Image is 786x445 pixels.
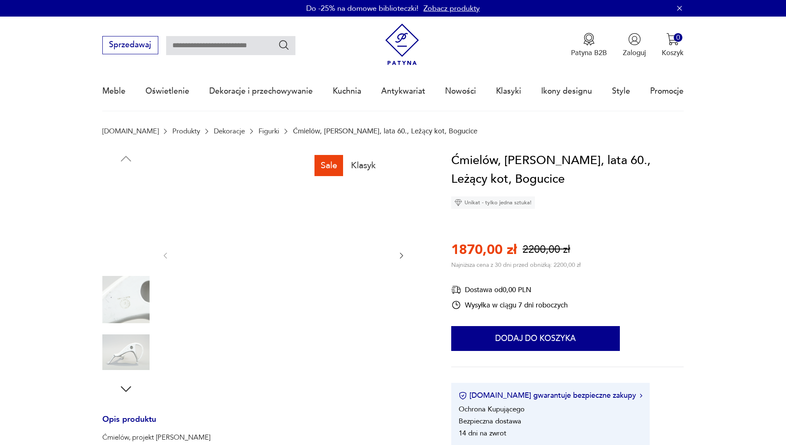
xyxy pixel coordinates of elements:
[623,48,646,58] p: Zaloguj
[102,170,150,218] img: Zdjęcie produktu Ćmielów, Mieczysław Naruszewicz, lata 60., Leżący kot, Bogucice
[333,72,361,110] a: Kuchnia
[571,33,607,58] button: Patyna B2B
[102,276,150,323] img: Zdjęcie produktu Ćmielów, Mieczysław Naruszewicz, lata 60., Leżący kot, Bogucice
[314,155,343,176] div: Sale
[662,48,684,58] p: Koszyk
[451,285,461,295] img: Ikona dostawy
[209,72,313,110] a: Dekoracje i przechowywanie
[451,285,568,295] div: Dostawa od 0,00 PLN
[451,151,684,189] h1: Ćmielów, [PERSON_NAME], lata 60., Leżący kot, Bogucice
[445,72,476,110] a: Nowości
[172,127,200,135] a: Produkty
[459,428,506,438] li: 14 dni na zwrot
[650,72,684,110] a: Promocje
[571,33,607,58] a: Ikona medaluPatyna B2B
[102,36,158,54] button: Sprzedawaj
[640,394,642,398] img: Ikona strzałki w prawo
[662,33,684,58] button: 0Koszyk
[459,392,467,400] img: Ikona certyfikatu
[278,39,290,51] button: Szukaj
[102,72,126,110] a: Meble
[102,416,428,433] h3: Opis produktu
[459,390,642,401] button: [DOMAIN_NAME] gwarantuje bezpieczne zakupy
[345,155,382,176] div: Klasyk
[102,42,158,49] a: Sprzedawaj
[612,72,630,110] a: Style
[451,300,568,310] div: Wysyłka w ciągu 7 dni roboczych
[423,3,480,14] a: Zobacz produkty
[381,72,425,110] a: Antykwariat
[666,33,679,46] img: Ikona koszyka
[451,326,620,351] button: Dodaj do koszyka
[674,33,682,42] div: 0
[306,3,418,14] p: Do -25% na domowe biblioteczki!
[496,72,521,110] a: Klasyki
[102,433,239,443] p: Ćmielów, projekt [PERSON_NAME]
[451,261,580,269] p: Najniższa cena z 30 dni przed obniżką: 2200,00 zł
[381,24,423,65] img: Patyna - sklep z meblami i dekoracjami vintage
[214,127,245,135] a: Dekoracje
[628,33,641,46] img: Ikonka użytkownika
[451,196,535,209] div: Unikat - tylko jedna sztuka!
[455,199,462,206] img: Ikona diamentu
[583,33,595,46] img: Ikona medalu
[451,241,517,259] p: 1870,00 zł
[180,151,387,359] img: Zdjęcie produktu Ćmielów, Mieczysław Naruszewicz, lata 60., Leżący kot, Bogucice
[459,416,521,426] li: Bezpieczna dostawa
[102,127,159,135] a: [DOMAIN_NAME]
[623,33,646,58] button: Zaloguj
[571,48,607,58] p: Patyna B2B
[541,72,592,110] a: Ikony designu
[102,329,150,376] img: Zdjęcie produktu Ćmielów, Mieczysław Naruszewicz, lata 60., Leżący kot, Bogucice
[293,127,477,135] p: Ćmielów, [PERSON_NAME], lata 60., Leżący kot, Bogucice
[259,127,279,135] a: Figurki
[145,72,189,110] a: Oświetlenie
[522,242,570,257] p: 2200,00 zł
[459,404,525,414] li: Ochrona Kupującego
[102,223,150,270] img: Zdjęcie produktu Ćmielów, Mieczysław Naruszewicz, lata 60., Leżący kot, Bogucice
